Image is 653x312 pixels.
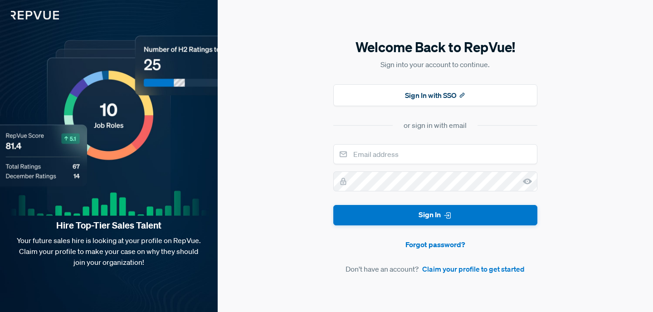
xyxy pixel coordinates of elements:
p: Your future sales hire is looking at your profile on RepVue. Claim your profile to make your case... [15,235,203,268]
button: Sign In [333,205,537,225]
strong: Hire Top-Tier Sales Talent [15,219,203,231]
h5: Welcome Back to RepVue! [333,38,537,57]
article: Don't have an account? [333,263,537,274]
a: Forgot password? [333,239,537,250]
button: Sign In with SSO [333,84,537,106]
input: Email address [333,144,537,164]
a: Claim your profile to get started [422,263,525,274]
p: Sign into your account to continue. [333,59,537,70]
div: or sign in with email [404,120,467,131]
